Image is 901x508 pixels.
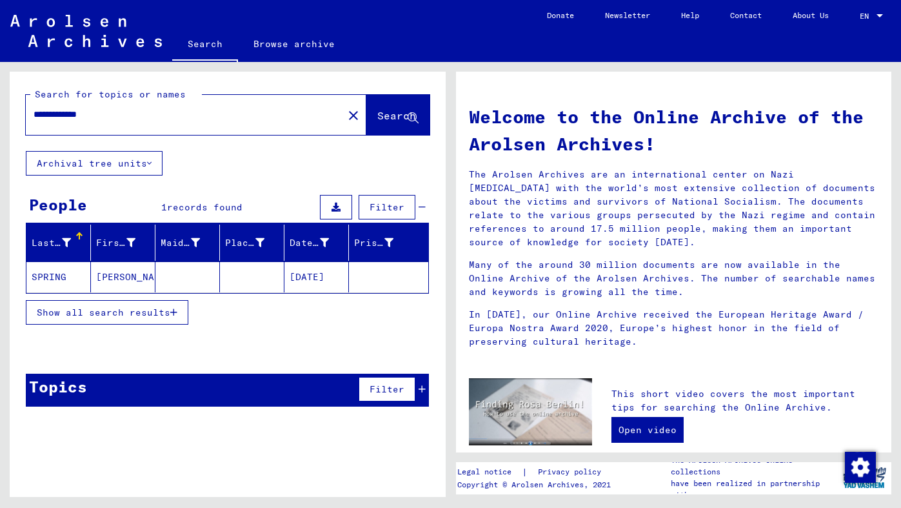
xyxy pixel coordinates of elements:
[370,201,404,213] span: Filter
[161,236,200,250] div: Maiden Name
[349,225,428,261] mat-header-cell: Prisoner #
[469,168,879,249] p: The Arolsen Archives are an international center on Nazi [MEDICAL_DATA] with the world’s most ext...
[671,478,837,501] p: have been realized in partnership with
[91,225,155,261] mat-header-cell: First Name
[225,232,284,253] div: Place of Birth
[10,15,162,47] img: Arolsen_neg.svg
[341,102,366,128] button: Clear
[225,236,264,250] div: Place of Birth
[469,378,593,445] img: video.jpg
[35,88,186,100] mat-label: Search for topics or names
[238,28,350,59] a: Browse archive
[366,95,430,135] button: Search
[26,261,91,292] mat-cell: SPRING
[29,375,87,398] div: Topics
[37,307,170,318] span: Show all search results
[845,452,876,483] img: Change consent
[172,28,238,62] a: Search
[671,454,837,478] p: The Arolsen Archives online collections
[96,232,155,253] div: First Name
[161,232,219,253] div: Maiden Name
[167,201,243,213] span: records found
[284,261,349,292] mat-cell: [DATE]
[155,225,220,261] mat-header-cell: Maiden Name
[284,225,349,261] mat-header-cell: Date of Birth
[290,236,329,250] div: Date of Birth
[611,417,684,443] a: Open video
[469,308,879,349] p: In [DATE], our Online Archive received the European Heritage Award / Europa Nostra Award 2020, Eu...
[370,383,404,395] span: Filter
[26,300,188,325] button: Show all search results
[26,151,163,176] button: Archival tree units
[528,465,617,479] a: Privacy policy
[611,387,878,414] p: This short video covers the most important tips for searching the Online Archive.
[457,465,522,479] a: Legal notice
[26,225,91,261] mat-header-cell: Last Name
[457,479,617,491] p: Copyright © Arolsen Archives, 2021
[860,12,874,21] span: EN
[96,236,135,250] div: First Name
[354,232,413,253] div: Prisoner #
[359,377,415,401] button: Filter
[29,193,87,216] div: People
[469,258,879,299] p: Many of the around 30 million documents are now available in the Online Archive of the Arolsen Ar...
[32,236,71,250] div: Last Name
[290,232,348,253] div: Date of Birth
[32,232,90,253] div: Last Name
[354,236,393,250] div: Prisoner #
[469,103,879,157] h1: Welcome to the Online Archive of the Arolsen Archives!
[457,465,617,479] div: |
[377,109,416,122] span: Search
[220,225,284,261] mat-header-cell: Place of Birth
[840,462,889,494] img: yv_logo.png
[91,261,155,292] mat-cell: [PERSON_NAME]
[359,195,415,219] button: Filter
[346,108,361,123] mat-icon: close
[161,201,167,213] span: 1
